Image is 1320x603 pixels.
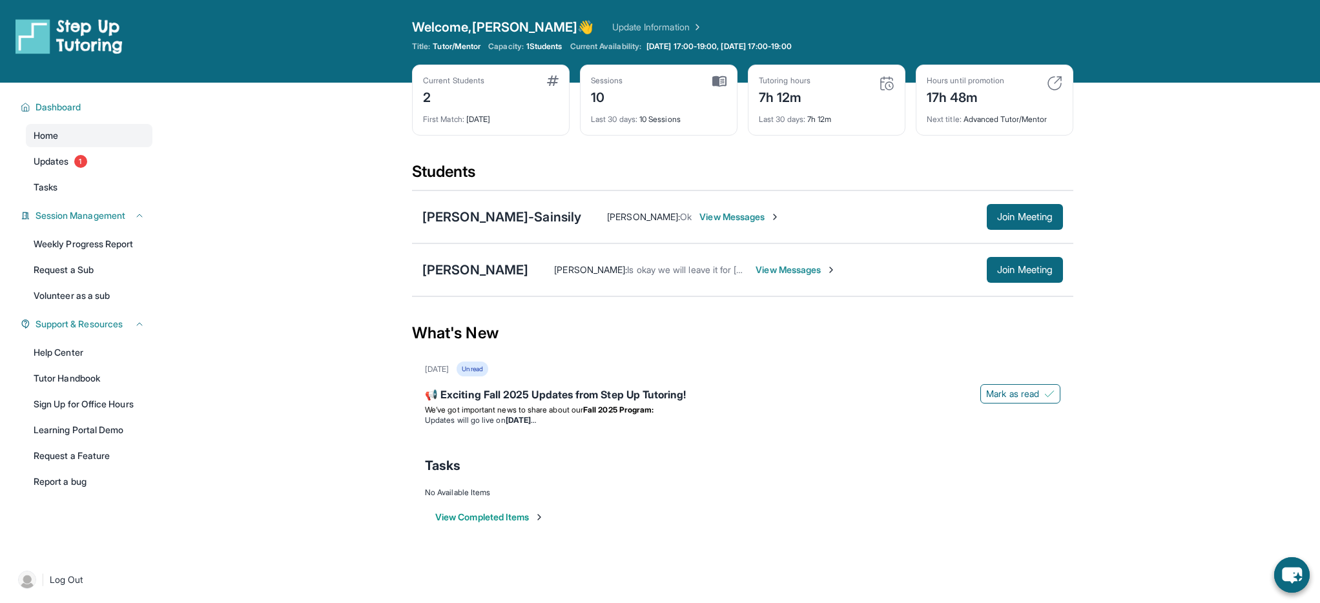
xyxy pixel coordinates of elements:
[986,387,1039,400] span: Mark as read
[756,263,836,276] span: View Messages
[1044,389,1055,399] img: Mark as read
[987,257,1063,283] button: Join Meeting
[425,456,460,475] span: Tasks
[644,41,794,52] a: [DATE] 17:00-19:00, [DATE] 17:00-19:00
[997,213,1053,221] span: Join Meeting
[26,341,152,364] a: Help Center
[412,161,1073,190] div: Students
[26,284,152,307] a: Volunteer as a sub
[547,76,559,86] img: card
[423,86,484,107] div: 2
[26,124,152,147] a: Home
[26,176,152,199] a: Tasks
[980,384,1060,404] button: Mark as read
[422,208,581,226] div: [PERSON_NAME]-Sainsily
[34,129,58,142] span: Home
[26,470,152,493] a: Report a bug
[690,21,703,34] img: Chevron Right
[34,155,69,168] span: Updates
[412,41,430,52] span: Title:
[826,265,836,275] img: Chevron-Right
[423,76,484,86] div: Current Students
[1274,557,1310,593] button: chat-button
[26,393,152,416] a: Sign Up for Office Hours
[591,86,623,107] div: 10
[15,18,123,54] img: logo
[759,76,810,86] div: Tutoring hours
[927,107,1062,125] div: Advanced Tutor/Mentor
[435,511,544,524] button: View Completed Items
[627,264,838,275] span: Is okay we will leave it for [DATE] & wed. Thank you
[591,76,623,86] div: Sessions
[612,21,703,34] a: Update Information
[506,415,536,425] strong: [DATE]
[30,101,145,114] button: Dashboard
[26,258,152,281] a: Request a Sub
[591,114,637,124] span: Last 30 days :
[526,41,562,52] span: 1 Students
[927,86,1004,107] div: 17h 48m
[50,573,83,586] span: Log Out
[425,405,583,414] span: We’ve got important news to share about our
[770,212,780,222] img: Chevron-Right
[927,114,962,124] span: Next title :
[570,41,641,52] span: Current Availability:
[433,41,480,52] span: Tutor/Mentor
[26,232,152,256] a: Weekly Progress Report
[607,211,680,222] span: [PERSON_NAME] :
[425,364,449,374] div: [DATE]
[74,155,87,168] span: 1
[26,150,152,173] a: Updates1
[26,367,152,390] a: Tutor Handbook
[680,211,692,222] span: Ok
[30,209,145,222] button: Session Management
[26,444,152,467] a: Request a Feature
[646,41,792,52] span: [DATE] 17:00-19:00, [DATE] 17:00-19:00
[759,114,805,124] span: Last 30 days :
[26,418,152,442] a: Learning Portal Demo
[30,318,145,331] button: Support & Resources
[34,181,57,194] span: Tasks
[423,114,464,124] span: First Match :
[927,76,1004,86] div: Hours until promotion
[583,405,654,414] strong: Fall 2025 Program:
[1047,76,1062,91] img: card
[759,107,894,125] div: 7h 12m
[423,107,559,125] div: [DATE]
[13,566,152,594] a: |Log Out
[422,261,528,279] div: [PERSON_NAME]
[554,264,627,275] span: [PERSON_NAME] :
[425,487,1060,498] div: No Available Items
[18,571,36,589] img: user-img
[759,86,810,107] div: 7h 12m
[712,76,727,87] img: card
[36,318,123,331] span: Support & Resources
[987,204,1063,230] button: Join Meeting
[412,305,1073,362] div: What's New
[425,415,1060,425] li: Updates will go live on
[457,362,488,376] div: Unread
[425,387,1060,405] div: 📢 Exciting Fall 2025 Updates from Step Up Tutoring!
[699,210,780,223] span: View Messages
[591,107,727,125] div: 10 Sessions
[41,572,45,588] span: |
[997,266,1053,274] span: Join Meeting
[36,209,125,222] span: Session Management
[488,41,524,52] span: Capacity:
[36,101,81,114] span: Dashboard
[879,76,894,91] img: card
[412,18,594,36] span: Welcome, [PERSON_NAME] 👋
